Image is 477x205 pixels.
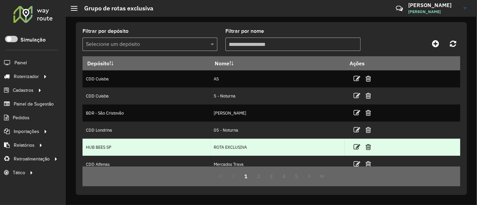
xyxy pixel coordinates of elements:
[14,59,27,66] span: Painel
[354,159,360,168] a: Editar
[366,108,371,117] a: Excluir
[13,114,30,121] span: Pedidos
[83,70,210,87] td: CDD Cuiaba
[77,5,153,12] h2: Grupo de rotas exclusiva
[83,87,210,105] td: CDD Cuiaba
[278,170,290,183] button: 4
[225,27,264,35] label: Filtrar por nome
[366,159,371,168] a: Excluir
[14,128,39,135] span: Importações
[366,74,371,83] a: Excluir
[83,27,128,35] label: Filtrar por depósito
[13,87,34,94] span: Cadastros
[13,169,25,176] span: Tático
[14,73,39,80] span: Roteirizador
[14,100,54,108] span: Painel de Sugestão
[14,142,35,149] span: Relatórios
[210,56,345,70] th: Nome
[210,122,345,139] td: 05 - Noturna
[366,91,371,100] a: Excluir
[265,170,278,183] button: 3
[408,2,459,8] h3: [PERSON_NAME]
[240,170,253,183] button: 1
[303,170,316,183] button: Next Page
[366,125,371,134] a: Excluir
[83,56,210,70] th: Depósito
[345,56,385,70] th: Ações
[83,105,210,122] td: BDR - São Cristovão
[354,142,360,151] a: Editar
[83,156,210,173] td: CDD Alfenas
[14,155,50,162] span: Retroalimentação
[210,70,345,87] td: AS
[83,139,210,156] td: HUB BEES SP
[210,139,345,156] td: ROTA EXCLUSIVA
[354,91,360,100] a: Editar
[316,170,328,183] button: Last Page
[392,1,407,16] a: Contato Rápido
[210,156,345,173] td: Mercados Trava
[354,108,360,117] a: Editar
[210,105,345,122] td: [PERSON_NAME]
[366,142,371,151] a: Excluir
[354,125,360,134] a: Editar
[290,170,303,183] button: 5
[354,74,360,83] a: Editar
[20,36,46,44] label: Simulação
[210,87,345,105] td: 5 - Noturna
[408,9,459,15] span: [PERSON_NAME]
[83,122,210,139] td: CDD Londrina
[252,170,265,183] button: 2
